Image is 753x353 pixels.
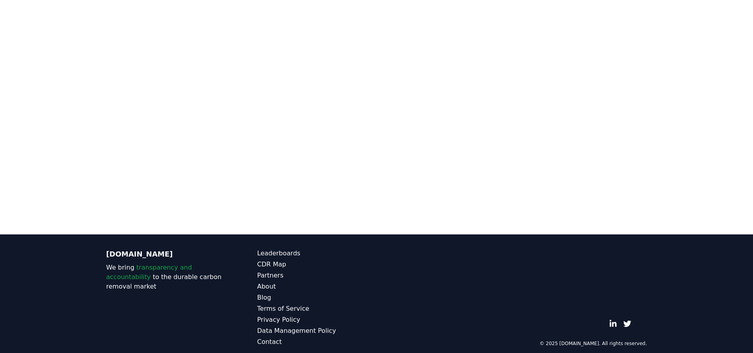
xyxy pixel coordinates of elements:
[106,249,226,260] p: [DOMAIN_NAME]
[257,326,377,336] a: Data Management Policy
[257,315,377,325] a: Privacy Policy
[257,337,377,347] a: Contact
[257,271,377,280] a: Partners
[257,260,377,269] a: CDR Map
[106,263,226,291] p: We bring to the durable carbon removal market
[623,320,631,328] a: Twitter
[540,340,647,347] p: © 2025 [DOMAIN_NAME]. All rights reserved.
[257,249,377,258] a: Leaderboards
[609,320,617,328] a: LinkedIn
[257,304,377,313] a: Terms of Service
[257,282,377,291] a: About
[257,293,377,302] a: Blog
[106,264,192,281] span: transparency and accountability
